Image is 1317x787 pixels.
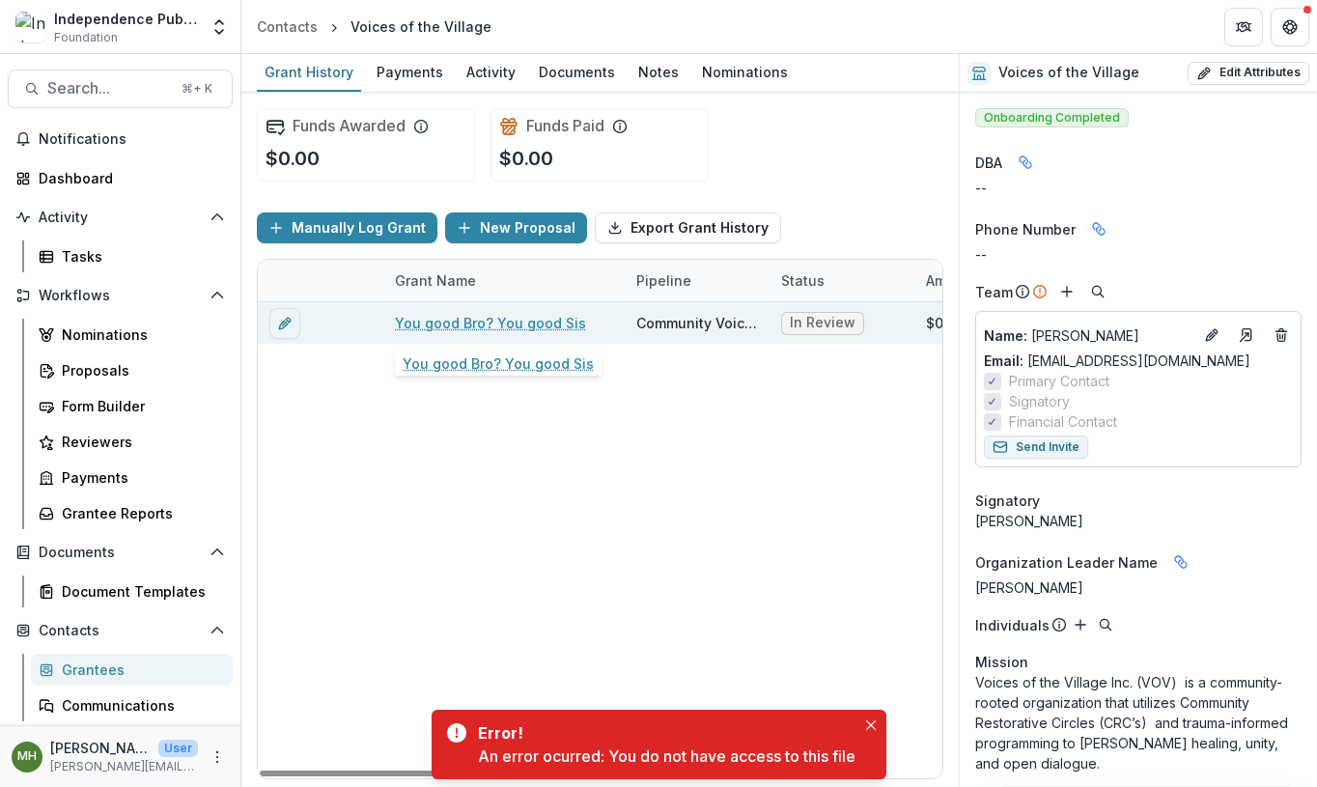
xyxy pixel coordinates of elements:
a: Nominations [31,319,233,351]
div: Pipeline [625,260,770,301]
a: Notes [630,54,687,92]
a: Name: [PERSON_NAME] [984,325,1192,346]
a: Dashboard [8,162,233,194]
button: Open Documents [8,537,233,568]
button: Manually Log Grant [257,212,437,243]
a: Grantee Reports [31,497,233,529]
span: Search... [47,79,170,98]
button: Send Invite [984,436,1088,459]
button: Search [1094,613,1117,636]
a: Communications [31,689,233,721]
button: Open entity switcher [206,8,233,46]
a: Tasks [31,240,233,272]
div: Nominations [694,58,796,86]
span: Activity [39,210,202,226]
span: Contacts [39,623,202,639]
span: Onboarding Completed [975,108,1129,127]
p: [PERSON_NAME] [984,325,1192,346]
a: Reviewers [31,426,233,458]
a: Nominations [694,54,796,92]
div: Nominations [62,324,217,345]
div: Grant Name [383,270,488,291]
div: Activity [459,58,523,86]
span: Email: [984,352,1023,369]
h2: Voices of the Village [998,65,1139,81]
a: Payments [31,462,233,493]
span: Foundation [54,29,118,46]
a: You good Bro? You good Sis [395,313,586,333]
div: Error! [478,721,848,745]
span: Organization Leader Name [975,552,1158,573]
button: Edit Attributes [1188,62,1309,85]
button: Get Help [1271,8,1309,46]
div: Amount Awarded [914,270,1051,291]
div: An error ocurred: You do not have access to this file [478,745,855,768]
h2: Funds Awarded [293,117,406,135]
div: -- [975,178,1302,198]
span: Financial Contact [1009,411,1117,432]
button: More [206,745,229,769]
span: DBA [975,153,1002,173]
div: Melissa Hamilton [17,750,37,763]
div: $0.00 [926,313,965,333]
div: Reviewers [62,432,217,452]
a: Activity [459,54,523,92]
div: Grantee Reports [62,503,217,523]
div: Community Voices [636,313,758,333]
button: Linked binding [1010,147,1041,178]
button: Search [1086,280,1109,303]
a: Form Builder [31,390,233,422]
div: Document Templates [62,581,217,602]
a: Contacts [249,13,325,41]
div: Pipeline [625,270,703,291]
button: Edit [1200,323,1223,347]
button: Open Contacts [8,615,233,646]
button: New Proposal [445,212,587,243]
span: Phone Number [975,219,1076,239]
button: Partners [1224,8,1263,46]
button: Deletes [1270,323,1293,347]
p: Team [975,282,1013,302]
a: Grantees [31,654,233,686]
nav: breadcrumb [249,13,499,41]
div: Grant History [257,58,361,86]
span: Signatory [975,491,1040,511]
div: ⌘ + K [178,78,216,99]
div: Notes [630,58,687,86]
a: Go to contact [1231,320,1262,351]
div: Voices of the Village [350,16,491,37]
span: Mission [975,652,1028,672]
button: Export Grant History [595,212,781,243]
button: Add [1055,280,1079,303]
button: Open Workflows [8,280,233,311]
p: User [158,740,198,757]
div: Payments [369,58,451,86]
p: $0.00 [499,144,553,173]
span: Primary Contact [1009,371,1109,391]
div: Payments [62,467,217,488]
a: Document Templates [31,576,233,607]
div: -- [975,244,1302,265]
div: Contacts [257,16,318,37]
span: Name : [984,327,1027,344]
div: Dashboard [39,168,217,188]
button: Notifications [8,124,233,155]
p: [PERSON_NAME] [975,577,1302,598]
p: Individuals [975,615,1050,635]
a: Documents [531,54,623,92]
p: [PERSON_NAME] [50,738,151,758]
div: Status [770,270,836,291]
div: Status [770,260,914,301]
a: Proposals [31,354,233,386]
span: Workflows [39,288,202,304]
div: Tasks [62,246,217,267]
div: Documents [531,58,623,86]
p: [PERSON_NAME][EMAIL_ADDRESS][DOMAIN_NAME] [50,758,198,775]
a: Grant History [257,54,361,92]
button: Linked binding [1165,547,1196,577]
button: Linked binding [1083,213,1114,244]
button: Add [1069,613,1092,636]
span: Signatory [1009,391,1070,411]
span: Documents [39,545,202,561]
